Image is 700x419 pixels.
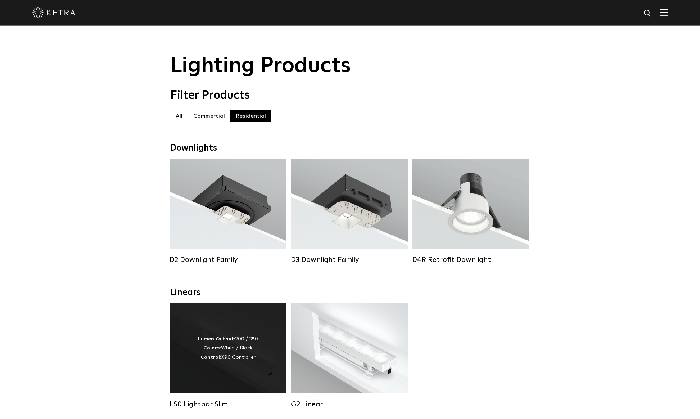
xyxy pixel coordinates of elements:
div: Linears [170,287,530,298]
div: D4R Retrofit Downlight [412,255,529,264]
img: search icon [643,9,652,18]
a: D3 Downlight Family Lumen Output:700 / 900 / 1100Colors:White / Black / Silver / Bronze / Paintab... [291,159,408,263]
div: 200 / 350 White / Black X96 Controller [198,335,258,362]
a: LS0 Lightbar Slim Lumen Output:200 / 350Colors:White / BlackControl:X96 Controller [170,303,286,408]
label: Commercial [188,110,230,122]
a: G2 Linear Lumen Output:400 / 700 / 1000Colors:WhiteBeam Angles:Flood / [GEOGRAPHIC_DATA] / Narrow... [291,303,408,408]
label: Residential [230,110,271,122]
div: Filter Products [170,89,530,102]
a: D2 Downlight Family Lumen Output:1200Colors:White / Black / Gloss Black / Silver / Bronze / Silve... [170,159,286,263]
img: Hamburger%20Nav.svg [660,9,668,16]
a: D4R Retrofit Downlight Lumen Output:800Colors:White / BlackBeam Angles:15° / 25° / 40° / 60°Watta... [412,159,529,263]
div: G2 Linear [291,400,408,409]
strong: Colors: [203,346,221,351]
div: Downlights [170,143,530,153]
div: D3 Downlight Family [291,255,408,264]
div: LS0 Lightbar Slim [170,400,286,409]
img: ketra-logo-2019-white [32,7,76,18]
strong: Control: [200,355,221,360]
strong: Lumen Output: [198,336,235,342]
label: All [170,110,188,122]
span: Lighting Products [170,55,351,77]
div: D2 Downlight Family [170,255,286,264]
